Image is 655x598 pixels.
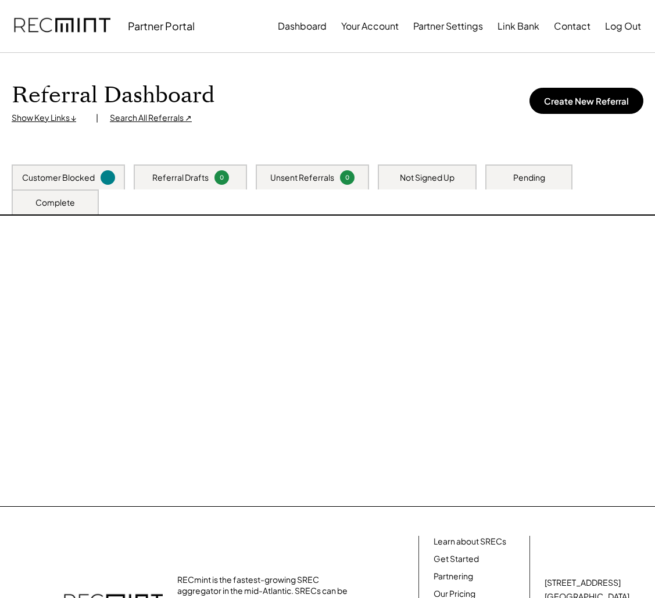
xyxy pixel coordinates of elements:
a: Get Started [434,553,479,565]
div: | [96,112,98,124]
div: 0 [342,173,353,182]
div: Search All Referrals ↗ [110,112,192,124]
button: Create New Referral [529,88,643,114]
button: Log Out [605,15,641,38]
div: Unsent Referrals [270,172,334,184]
div: Pending [513,172,545,184]
img: recmint-logotype%403x.png [14,6,110,46]
button: Dashboard [278,15,327,38]
button: Your Account [341,15,399,38]
div: 0 [216,173,227,182]
div: Complete [35,197,75,209]
button: Contact [554,15,590,38]
button: Link Bank [497,15,539,38]
div: Show Key Links ↓ [12,112,84,124]
a: Learn about SRECs [434,536,506,547]
button: Partner Settings [413,15,483,38]
div: [STREET_ADDRESS] [545,577,621,589]
div: Customer Blocked [22,172,95,184]
div: Partner Portal [128,19,195,33]
a: Partnering [434,571,473,582]
div: Not Signed Up [400,172,454,184]
div: Referral Drafts [152,172,209,184]
h1: Referral Dashboard [12,82,214,109]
